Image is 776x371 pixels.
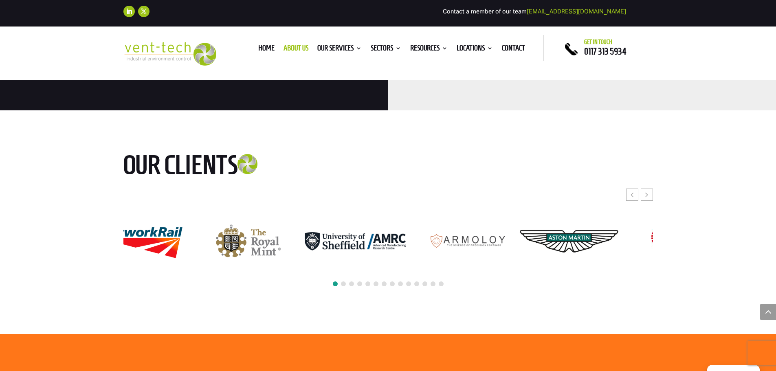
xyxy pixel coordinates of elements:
a: Follow on LinkedIn [123,6,135,17]
div: Next slide [641,189,653,201]
a: Home [258,45,275,54]
a: Locations [457,45,493,54]
a: Our Services [317,45,362,54]
div: 10 / 24 [304,232,406,251]
div: 11 / 24 [411,228,513,255]
h2: Our clients [123,151,299,183]
img: CHT [651,229,700,254]
img: AMRC [305,232,406,250]
a: Follow on X [138,6,149,17]
img: The Royal Mint logo [216,224,281,259]
div: 12 / 24 [518,207,620,275]
div: Previous slide [626,189,638,201]
div: 8 / 24 [90,217,192,266]
div: 9 / 24 [198,224,299,259]
span: Contact a member of our team [443,8,626,15]
a: 0117 313 5934 [584,46,627,56]
a: Resources [410,45,448,54]
div: 13 / 24 [625,229,727,254]
a: [EMAIL_ADDRESS][DOMAIN_NAME] [527,8,626,15]
a: About us [284,45,308,54]
span: Get in touch [584,39,612,45]
img: Armoloy Logo [411,229,512,254]
a: Sectors [371,45,401,54]
img: Network Rail logo [91,217,192,265]
img: Aston Martin [519,208,620,274]
a: Contact [502,45,525,54]
img: 2023-09-27T08_35_16.549ZVENT-TECH---Clear-background [123,42,217,66]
